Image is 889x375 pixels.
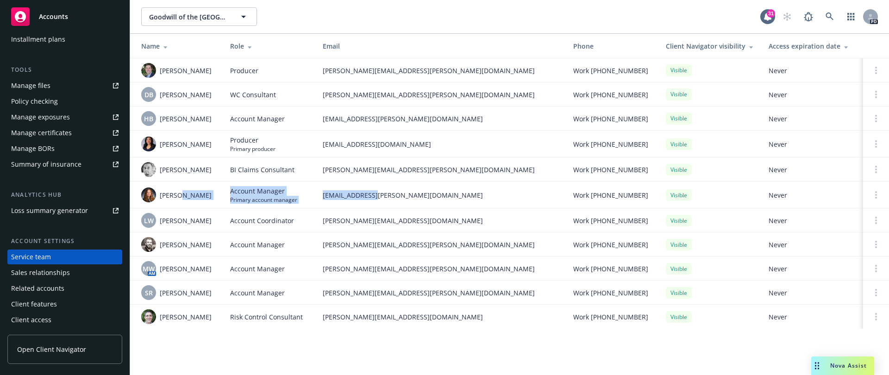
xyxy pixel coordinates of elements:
[11,250,51,264] div: Service team
[830,362,867,369] span: Nova Assist
[7,32,122,47] a: Installment plans
[769,139,856,149] span: Never
[666,189,692,201] div: Visible
[323,288,558,298] span: [PERSON_NAME][EMAIL_ADDRESS][PERSON_NAME][DOMAIN_NAME]
[811,356,874,375] button: Nova Assist
[799,7,818,26] a: Report a Bug
[11,281,64,296] div: Related accounts
[666,311,692,323] div: Visible
[811,356,823,375] div: Drag to move
[323,312,558,322] span: [PERSON_NAME][EMAIL_ADDRESS][DOMAIN_NAME]
[666,164,692,175] div: Visible
[11,203,88,218] div: Loss summary generator
[820,7,839,26] a: Search
[11,32,65,47] div: Installment plans
[7,4,122,30] a: Accounts
[144,216,154,225] span: LW
[573,240,648,250] span: Work [PHONE_NUMBER]
[11,141,55,156] div: Manage BORs
[323,216,558,225] span: [PERSON_NAME][EMAIL_ADDRESS][DOMAIN_NAME]
[230,196,297,204] span: Primary account manager
[7,237,122,246] div: Account settings
[7,281,122,296] a: Related accounts
[7,65,122,75] div: Tools
[7,110,122,125] a: Manage exposures
[230,186,297,196] span: Account Manager
[141,162,156,177] img: photo
[769,41,856,51] div: Access expiration date
[144,90,153,100] span: DB
[666,138,692,150] div: Visible
[573,190,648,200] span: Work [PHONE_NUMBER]
[160,288,212,298] span: [PERSON_NAME]
[573,139,648,149] span: Work [PHONE_NUMBER]
[141,237,156,252] img: photo
[666,215,692,226] div: Visible
[143,264,155,274] span: MW
[141,309,156,324] img: photo
[666,41,754,51] div: Client Navigator visibility
[573,66,648,75] span: Work [PHONE_NUMBER]
[230,216,294,225] span: Account Coordinator
[160,216,212,225] span: [PERSON_NAME]
[666,239,692,250] div: Visible
[141,41,215,51] div: Name
[39,13,68,20] span: Accounts
[7,312,122,327] a: Client access
[7,78,122,93] a: Manage files
[323,114,558,124] span: [EMAIL_ADDRESS][PERSON_NAME][DOMAIN_NAME]
[323,90,558,100] span: [PERSON_NAME][EMAIL_ADDRESS][PERSON_NAME][DOMAIN_NAME]
[160,264,212,274] span: [PERSON_NAME]
[573,90,648,100] span: Work [PHONE_NUMBER]
[573,41,651,51] div: Phone
[769,240,856,250] span: Never
[11,78,50,93] div: Manage files
[323,264,558,274] span: [PERSON_NAME][EMAIL_ADDRESS][PERSON_NAME][DOMAIN_NAME]
[160,240,212,250] span: [PERSON_NAME]
[7,190,122,200] div: Analytics hub
[141,187,156,202] img: photo
[323,66,558,75] span: [PERSON_NAME][EMAIL_ADDRESS][PERSON_NAME][DOMAIN_NAME]
[11,312,51,327] div: Client access
[7,94,122,109] a: Policy checking
[769,264,856,274] span: Never
[666,263,692,275] div: Visible
[11,297,57,312] div: Client features
[230,114,285,124] span: Account Manager
[7,125,122,140] a: Manage certificates
[160,165,212,175] span: [PERSON_NAME]
[666,88,692,100] div: Visible
[769,114,856,124] span: Never
[666,64,692,76] div: Visible
[141,137,156,151] img: photo
[230,41,308,51] div: Role
[769,165,856,175] span: Never
[11,125,72,140] div: Manage certificates
[160,312,212,322] span: [PERSON_NAME]
[842,7,860,26] a: Switch app
[769,66,856,75] span: Never
[141,7,257,26] button: Goodwill of the [GEOGRAPHIC_DATA]
[573,114,648,124] span: Work [PHONE_NUMBER]
[160,90,212,100] span: [PERSON_NAME]
[149,12,229,22] span: Goodwill of the [GEOGRAPHIC_DATA]
[7,297,122,312] a: Client features
[767,9,775,18] div: 31
[769,312,856,322] span: Never
[230,240,285,250] span: Account Manager
[160,139,212,149] span: [PERSON_NAME]
[17,344,86,354] span: Open Client Navigator
[323,139,558,149] span: [EMAIL_ADDRESS][DOMAIN_NAME]
[11,110,70,125] div: Manage exposures
[769,216,856,225] span: Never
[573,312,648,322] span: Work [PHONE_NUMBER]
[11,94,58,109] div: Policy checking
[230,312,303,322] span: Risk Control Consultant
[323,240,558,250] span: [PERSON_NAME][EMAIL_ADDRESS][PERSON_NAME][DOMAIN_NAME]
[7,250,122,264] a: Service team
[573,216,648,225] span: Work [PHONE_NUMBER]
[666,112,692,124] div: Visible
[160,66,212,75] span: [PERSON_NAME]
[323,41,558,51] div: Email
